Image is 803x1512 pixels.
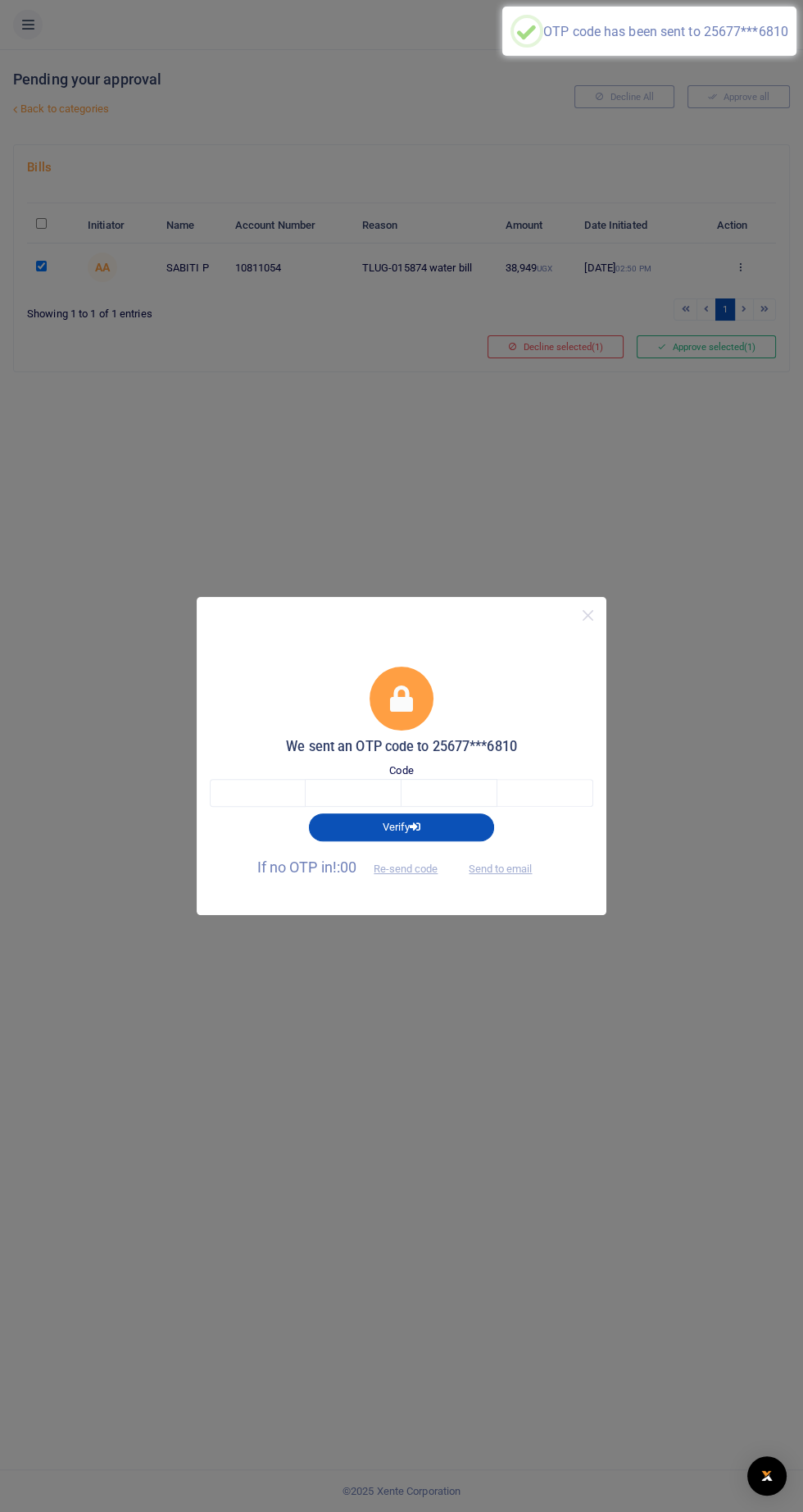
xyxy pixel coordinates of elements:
[389,763,413,779] label: Code
[333,858,356,876] span: !:00
[543,24,788,39] div: OTP code has been sent to 25677***6810
[747,1456,787,1496] div: Open Intercom Messenger
[210,739,593,755] h5: We sent an OTP code to 25677***6810
[257,858,452,876] span: If no OTP in
[576,603,600,627] button: Close
[309,813,494,841] button: Verify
